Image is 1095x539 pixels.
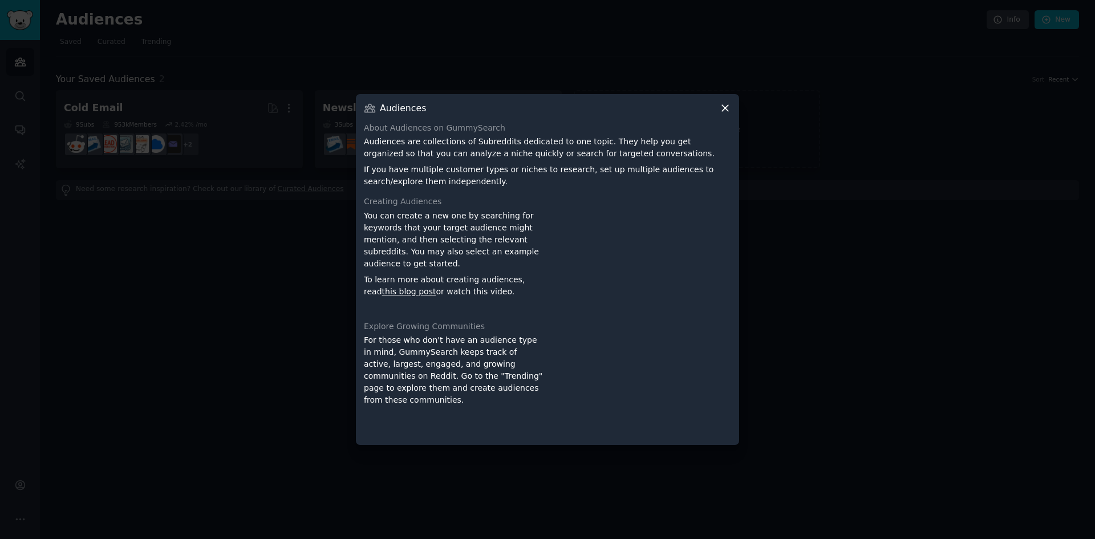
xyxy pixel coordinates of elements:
[380,102,426,114] h3: Audiences
[364,210,544,270] p: You can create a new one by searching for keywords that your target audience might mention, and t...
[364,334,544,437] div: For those who don't have an audience type in mind, GummySearch keeps track of active, largest, en...
[364,164,731,188] p: If you have multiple customer types or niches to research, set up multiple audiences to search/ex...
[382,287,436,296] a: this blog post
[364,196,731,208] div: Creating Audiences
[364,274,544,298] p: To learn more about creating audiences, read or watch this video.
[551,334,731,437] iframe: YouTube video player
[364,136,731,160] p: Audiences are collections of Subreddits dedicated to one topic. They help you get organized so th...
[364,321,731,333] div: Explore Growing Communities
[364,122,731,134] div: About Audiences on GummySearch
[551,210,731,313] iframe: YouTube video player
